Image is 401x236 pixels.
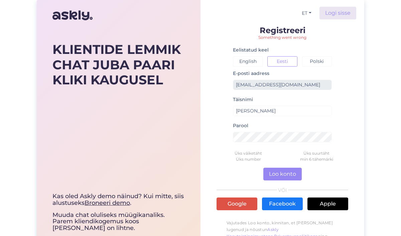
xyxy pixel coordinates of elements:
label: Parool [233,122,248,129]
div: KLIENTIDE LEMMIK CHAT JUBA PAARI KLIKI KAUGUSEL [52,42,185,88]
a: Apple [307,198,348,210]
label: Täisnimi [233,96,253,103]
label: Eelistatud keel [233,47,269,54]
div: Muuda chat oluliseks müügikanaliks. Parem kliendikogemus koos [PERSON_NAME] on lihtne. [52,193,185,232]
button: Polski [302,56,332,67]
input: Täisnimi [233,106,332,116]
button: Loo konto [263,168,302,180]
a: Logi sisse [319,7,356,19]
a: Broneeri demo [85,199,130,207]
a: Facebook [262,198,303,210]
input: Sisesta e-posti aadress [233,80,332,90]
div: Üks number [214,156,282,162]
div: min 6 tähemärki [282,156,351,162]
label: E-posti aadress [233,70,269,77]
button: ET [299,8,314,18]
p: Something went wrong [217,34,348,41]
img: Askly [52,7,93,23]
div: Üks suurtäht [282,150,351,156]
div: Kas oled Askly demo näinud? Kui mitte, siis alustuseks . [52,193,185,207]
a: Google [217,198,257,210]
button: Eesti [267,56,297,67]
span: VÕI [277,188,288,192]
button: English [233,56,263,67]
p: Registreeri [217,26,348,34]
div: Üks väiketäht [214,150,282,156]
